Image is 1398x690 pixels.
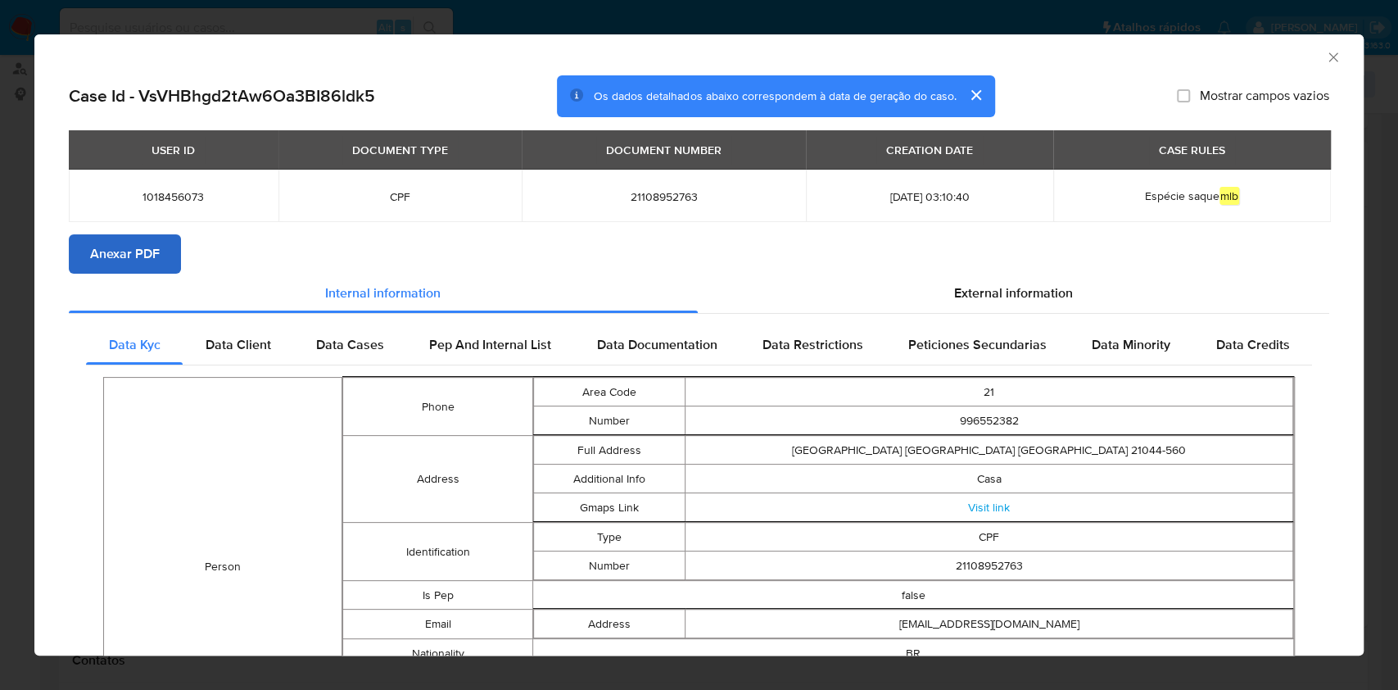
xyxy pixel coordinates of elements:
[429,335,551,354] span: Pep And Internal List
[206,335,271,354] span: Data Client
[342,610,532,639] td: Email
[534,610,685,638] td: Address
[954,284,1073,302] span: External information
[826,189,1033,204] span: [DATE] 03:10:40
[685,523,1293,552] td: CPF
[88,189,259,204] span: 1018456073
[596,136,731,164] div: DOCUMENT NUMBER
[534,378,685,406] td: Area Code
[342,523,532,581] td: Identification
[109,335,161,354] span: Data Kyc
[534,465,685,493] td: Additional Info
[534,493,685,522] td: Gmaps Link
[1177,89,1190,102] input: Mostrar campos vazios
[1219,187,1239,205] em: mlb
[534,523,685,552] td: Type
[876,136,983,164] div: CREATION DATE
[534,436,685,465] td: Full Address
[298,189,502,204] span: CPF
[1215,335,1289,354] span: Data Credits
[594,88,956,104] span: Os dados detalhados abaixo correspondem à data de geração do caso.
[533,639,1294,668] td: BR
[534,406,685,435] td: Number
[86,325,1312,365] div: Detailed internal info
[685,465,1293,493] td: Casa
[34,34,1364,656] div: closure-recommendation-modal
[69,85,375,107] h2: Case Id - VsVHBhgd2tAw6Oa3BI86ldk5
[956,75,995,115] button: cerrar
[541,189,786,204] span: 21108952763
[69,234,181,274] button: Anexar PDF
[90,236,160,272] span: Anexar PDF
[342,136,458,164] div: DOCUMENT TYPE
[1145,187,1239,205] span: Espécie saque
[316,335,384,354] span: Data Cases
[685,610,1293,638] td: [EMAIL_ADDRESS][DOMAIN_NAME]
[1149,136,1235,164] div: CASE RULES
[69,274,1329,313] div: Detailed info
[533,581,1294,610] td: false
[685,436,1293,465] td: [GEOGRAPHIC_DATA] [GEOGRAPHIC_DATA] [GEOGRAPHIC_DATA] 21044-560
[1200,88,1329,104] span: Mostrar campos vazios
[1092,335,1170,354] span: Data Minority
[342,378,532,436] td: Phone
[325,284,441,302] span: Internal information
[968,499,1010,515] a: Visit link
[596,335,717,354] span: Data Documentation
[342,581,532,610] td: Is Pep
[685,552,1293,580] td: 21108952763
[908,335,1047,354] span: Peticiones Secundarias
[685,378,1293,406] td: 21
[142,136,205,164] div: USER ID
[342,639,532,668] td: Nationality
[1325,49,1340,64] button: Fechar a janela
[342,436,532,523] td: Address
[762,335,863,354] span: Data Restrictions
[685,406,1293,435] td: 996552382
[534,552,685,580] td: Number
